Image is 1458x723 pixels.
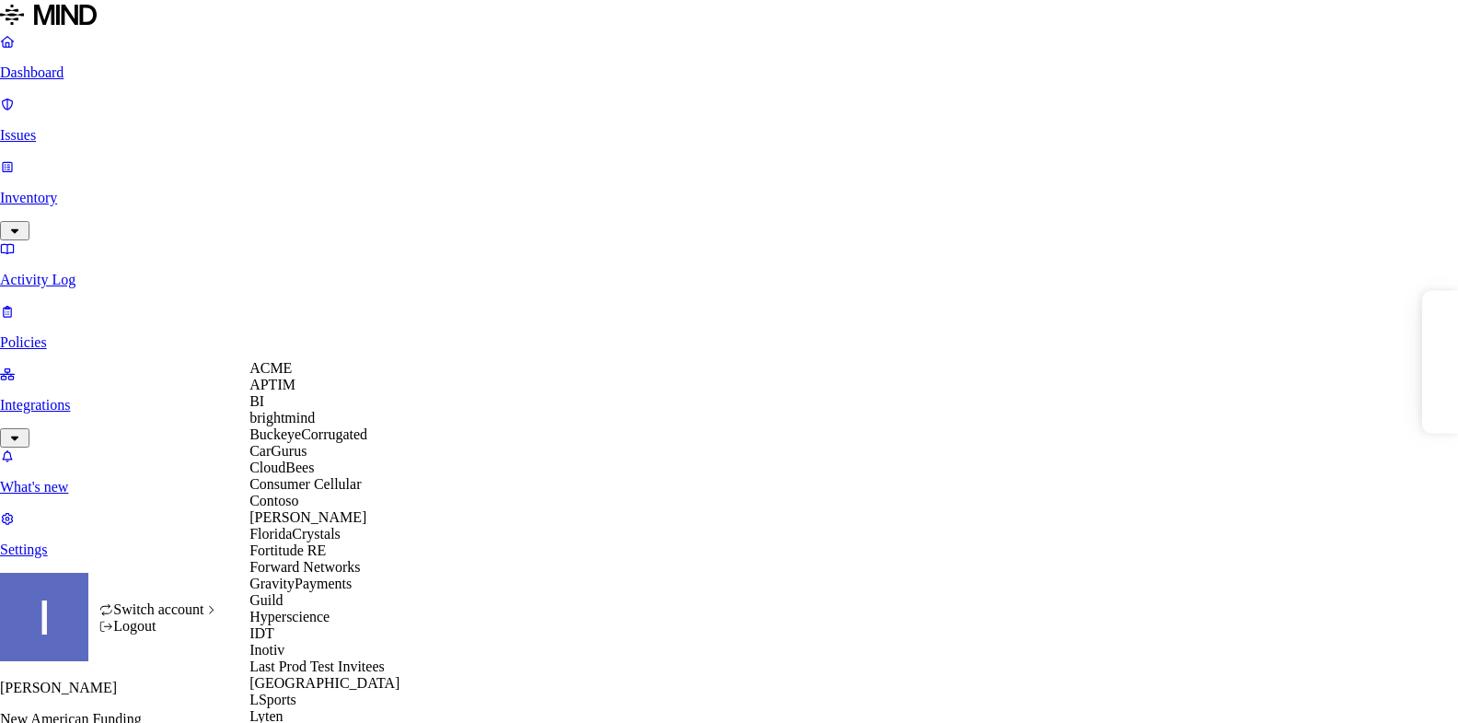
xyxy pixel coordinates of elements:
span: [GEOGRAPHIC_DATA] [249,675,399,691]
span: BuckeyeCorrugated [249,426,367,442]
div: Logout [98,618,218,635]
span: FloridaCrystals [249,526,341,542]
span: GravityPayments [249,576,352,591]
span: ACME [249,360,292,376]
span: LSports [249,692,296,707]
span: APTIM [249,377,295,392]
span: CloudBees [249,460,314,475]
span: [PERSON_NAME] [249,509,366,525]
span: Consumer Cellular [249,476,361,492]
span: IDT [249,625,274,641]
span: CarGurus [249,443,307,459]
span: Contoso [249,493,298,508]
span: Hyperscience [249,609,330,624]
span: Inotiv [249,642,284,658]
span: brightmind [249,410,315,426]
span: Guild [249,592,283,608]
span: Switch account [113,601,203,617]
span: Last Prod Test Invitees [249,659,385,674]
span: Forward Networks [249,559,360,575]
span: BI [249,393,264,409]
span: Fortitude RE [249,542,326,558]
